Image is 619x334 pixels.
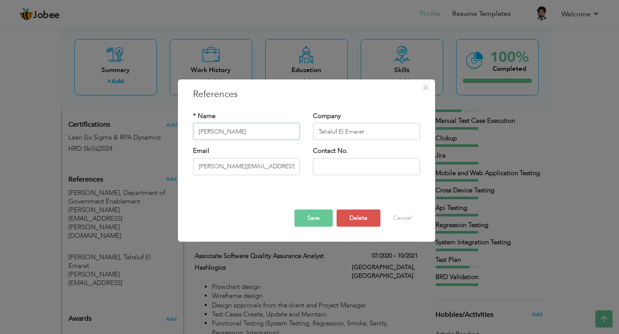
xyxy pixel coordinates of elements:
h3: References [193,88,420,101]
button: Save [294,210,333,227]
button: Delete [337,210,380,227]
label: Contact No. [313,147,348,156]
span: × [422,80,429,95]
label: * Name [193,112,215,121]
label: Company [313,112,341,121]
label: Email [193,147,209,156]
button: Close [419,81,433,94]
button: Cancel [384,210,420,227]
